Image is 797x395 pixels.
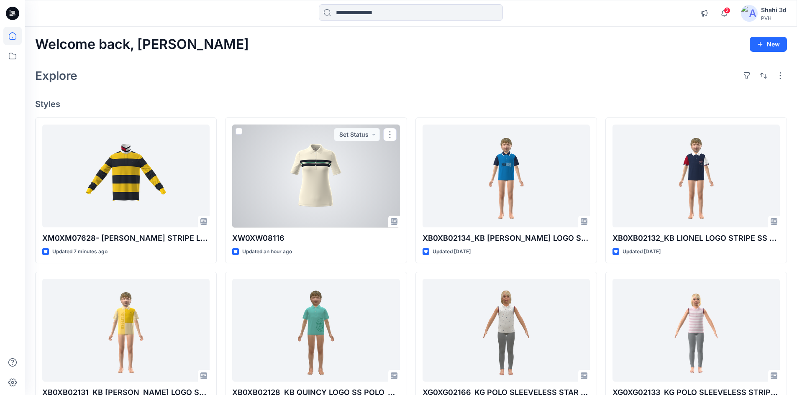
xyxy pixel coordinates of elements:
[232,232,400,244] p: XW0XW08116
[623,247,661,256] p: Updated [DATE]
[42,232,210,244] p: XM0XM07628- [PERSON_NAME] STRIPE LS RUGBY POLO
[35,99,787,109] h4: Styles
[724,7,730,14] span: 2
[35,37,249,52] h2: Welcome back, [PERSON_NAME]
[52,247,108,256] p: Updated 7 minutes ago
[741,5,758,22] img: avatar
[423,279,590,382] a: XG0XG02166_KG POLO SLEEVELESS STAR CRITTER_PROTO_V01
[433,247,471,256] p: Updated [DATE]
[42,279,210,382] a: XB0XB02131_KB NEVILLE LOGO SS POLO_PROTO_V01
[761,15,787,21] div: PVH
[612,232,780,244] p: XB0XB02132_KB LIONEL LOGO STRIPE SS POLO_PROTO_V01
[232,125,400,228] a: XW0XW08116
[42,125,210,228] a: XM0XM07628- M LEWIS STRIPE LS RUGBY POLO
[750,37,787,52] button: New
[232,279,400,382] a: XB0XB02128_KB QUINCY LOGO SS POLO_PROTO_V01
[242,247,292,256] p: Updated an hour ago
[612,125,780,228] a: XB0XB02132_KB LIONEL LOGO STRIPE SS POLO_PROTO_V01
[423,232,590,244] p: XB0XB02134_KB [PERSON_NAME] LOGO STRIPE SS POLO_PROTO_V01
[612,279,780,382] a: XG0XG02133_KG POLO SLEEVELESS STRIPE_PROTO_V01
[423,125,590,228] a: XB0XB02134_KB MASON LOGO STRIPE SS POLO_PROTO_V01
[35,69,77,82] h2: Explore
[761,5,787,15] div: Shahi 3d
